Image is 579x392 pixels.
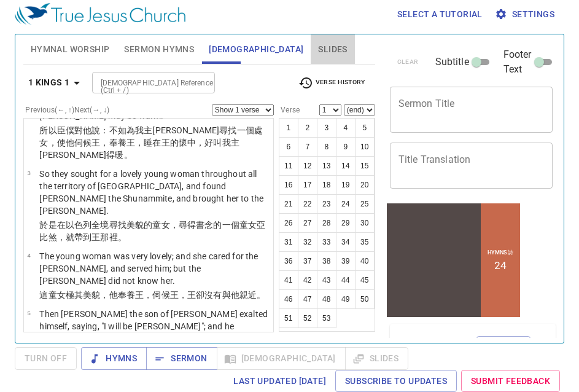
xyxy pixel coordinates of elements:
[336,251,356,271] button: 39
[39,150,132,160] wh113: [PERSON_NAME]
[279,156,298,176] button: 11
[39,289,270,301] p: 這童女
[355,251,375,271] button: 40
[336,232,356,252] button: 34
[336,118,356,138] button: 4
[39,168,270,217] p: So they sought for a lovely young woman throughout all the territory of [GEOGRAPHIC_DATA], and fo...
[298,213,317,233] button: 27
[39,219,270,243] p: 於是在以色列
[291,74,372,92] button: Verse History
[355,194,375,214] button: 25
[279,175,298,195] button: 16
[355,175,375,195] button: 20
[27,310,30,316] span: 5
[317,289,336,309] button: 48
[298,118,317,138] button: 2
[397,7,483,22] span: Select a tutorial
[279,194,298,214] button: 21
[298,175,317,195] button: 17
[298,156,317,176] button: 12
[317,175,336,195] button: 18
[31,42,110,57] span: Hymnal Worship
[39,220,265,242] wh3478: 全境
[25,106,109,114] label: Previous (←, ↑) Next (→, ↓)
[257,290,265,300] wh3045: 。
[39,308,270,357] p: Then [PERSON_NAME] the son of [PERSON_NAME] exalted himself, saying, "I will be [PERSON_NAME]"; a...
[96,76,191,90] input: Type Bible Reference
[279,270,298,290] button: 41
[39,125,263,160] wh1245: 一個處女
[355,137,375,157] button: 10
[390,324,556,387] div: Sermon Lineup(0)Add to Lineup
[170,290,266,300] wh8334: 王，王
[317,194,336,214] button: 23
[317,213,336,233] button: 28
[233,374,326,389] span: Last updated [DATE]
[279,232,298,252] button: 31
[392,3,488,26] button: Select a tutorial
[385,202,522,319] iframe: from-child
[39,220,265,242] wh3303: 的童女
[355,270,375,290] button: 45
[28,75,70,90] b: 1 Kings 1
[81,347,147,370] button: Hymns
[355,156,375,176] button: 15
[279,251,298,271] button: 36
[503,47,532,77] span: Footer Text
[345,374,447,389] span: Subscribe to Updates
[279,106,300,114] label: Verse
[57,232,126,242] wh49: ，就帶
[298,137,317,157] button: 7
[27,170,30,176] span: 3
[336,213,356,233] button: 29
[336,194,356,214] button: 24
[298,232,317,252] button: 32
[196,290,265,300] wh4428: 卻沒有與他親近
[279,308,298,328] button: 51
[492,3,559,26] button: Settings
[317,251,336,271] button: 38
[355,289,375,309] button: 50
[144,290,265,300] wh4428: ，伺候
[106,150,132,160] wh4428: 得暖
[497,7,554,22] span: Settings
[83,232,126,242] wh935: 到王
[355,118,375,138] button: 5
[39,138,239,160] wh5532: 王，睡
[27,252,30,259] span: 4
[91,351,137,366] span: Hymns
[317,118,336,138] button: 3
[336,175,356,195] button: 19
[39,124,270,161] p: 所以臣僕
[317,156,336,176] button: 13
[124,150,133,160] wh2552: 。
[135,290,265,300] wh5532: 王
[156,351,207,366] span: Sermon
[355,232,375,252] button: 35
[66,290,266,300] wh5291: 極其
[298,76,365,90] span: Verse History
[209,42,303,57] span: [DEMOGRAPHIC_DATA]
[39,220,265,242] wh1366: 尋找
[298,251,317,271] button: 37
[279,213,298,233] button: 26
[298,308,317,328] button: 52
[317,270,336,290] button: 43
[39,138,239,160] wh5975: 王
[298,194,317,214] button: 22
[336,289,356,309] button: 49
[317,137,336,157] button: 8
[100,232,126,242] wh4428: 那裡。
[279,289,298,309] button: 46
[39,125,263,160] wh559: ：不如為我主
[279,118,298,138] button: 1
[100,290,265,300] wh3303: ，他奉養
[83,290,265,300] wh3966: 美貌
[39,125,263,160] wh5650: 對他說
[124,42,194,57] span: Sermon Hymns
[39,138,239,160] wh4428: ，奉養
[298,270,317,290] button: 42
[279,137,298,157] button: 6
